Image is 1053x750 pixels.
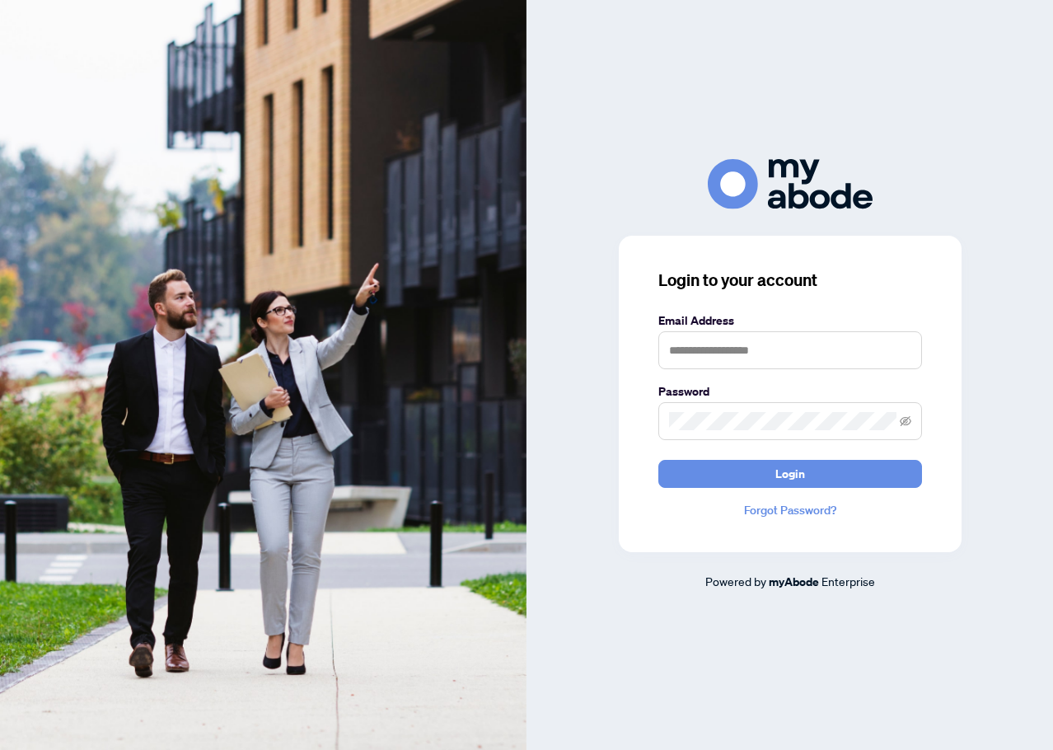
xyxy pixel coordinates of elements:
span: eye-invisible [900,415,911,427]
span: Powered by [705,574,766,588]
span: Enterprise [821,574,875,588]
span: Login [775,461,805,487]
h3: Login to your account [658,269,922,292]
label: Email Address [658,312,922,330]
img: ma-logo [708,159,873,209]
button: Login [658,460,922,488]
a: myAbode [769,573,819,591]
a: Forgot Password? [658,501,922,519]
label: Password [658,382,922,401]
